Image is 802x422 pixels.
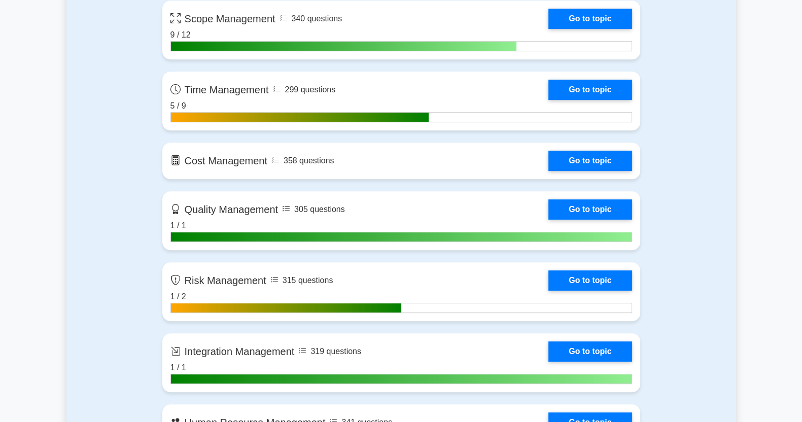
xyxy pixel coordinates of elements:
[548,151,632,171] a: Go to topic
[548,199,632,220] a: Go to topic
[548,270,632,291] a: Go to topic
[548,9,632,29] a: Go to topic
[548,341,632,362] a: Go to topic
[548,80,632,100] a: Go to topic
